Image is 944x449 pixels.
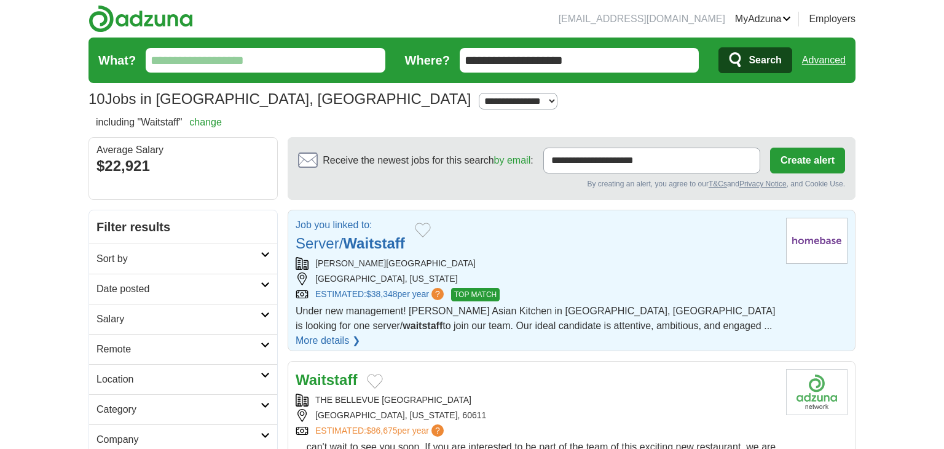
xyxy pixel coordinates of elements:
[786,218,848,264] img: Company logo
[296,306,775,331] span: Under new management! [PERSON_NAME] Asian Kitchen in [GEOGRAPHIC_DATA], [GEOGRAPHIC_DATA] is look...
[96,342,261,357] h2: Remote
[709,180,727,188] a: T&Cs
[96,115,222,130] h2: including "Waitstaff"
[343,235,404,252] strong: Waitstaff
[367,374,383,389] button: Add to favorite jobs
[296,394,776,407] div: THE BELLEVUE [GEOGRAPHIC_DATA]
[749,48,781,73] span: Search
[366,426,398,435] span: $86,675
[296,257,776,270] div: [PERSON_NAME][GEOGRAPHIC_DATA]
[315,424,446,437] a: ESTIMATED:$86,675per year?
[88,90,471,107] h1: Jobs in [GEOGRAPHIC_DATA], [GEOGRAPHIC_DATA]
[296,272,776,285] div: [GEOGRAPHIC_DATA], [US_STATE]
[405,51,450,70] label: Where?
[96,282,261,296] h2: Date posted
[315,288,446,301] a: ESTIMATED:$38,348per year?
[296,372,357,388] a: Waitstaff
[431,288,444,300] span: ?
[298,178,845,189] div: By creating an alert, you agree to our and , and Cookie Use.
[89,394,277,424] a: Category
[88,88,105,110] span: 10
[89,304,277,334] a: Salary
[89,274,277,304] a: Date posted
[431,424,444,437] span: ?
[89,210,277,244] h2: Filter results
[451,288,500,301] span: TOP MATCH
[559,12,725,26] li: [EMAIL_ADDRESS][DOMAIN_NAME]
[89,244,277,274] a: Sort by
[809,12,855,26] a: Employers
[296,218,405,232] p: Job you linked to:
[366,289,398,299] span: $38,348
[296,409,776,422] div: [GEOGRAPHIC_DATA], [US_STATE], 60611
[96,145,270,155] div: Average Salary
[802,48,846,73] a: Advanced
[96,252,261,266] h2: Sort by
[323,153,533,168] span: Receive the newest jobs for this search :
[296,333,360,348] a: More details ❯
[786,369,848,415] img: Company logo
[96,432,261,447] h2: Company
[494,155,531,165] a: by email
[96,155,270,177] div: $22,921
[296,235,405,252] a: Server/Waitstaff
[96,372,261,387] h2: Location
[89,364,277,394] a: Location
[96,312,261,327] h2: Salary
[96,402,261,417] h2: Category
[88,5,193,33] img: Adzuna logo
[189,117,222,127] a: change
[718,47,792,73] button: Search
[735,12,792,26] a: MyAdzuna
[415,223,431,237] button: Add to favorite jobs
[739,180,787,188] a: Privacy Notice
[403,320,442,331] strong: waitstaff
[770,148,845,173] button: Create alert
[98,51,136,70] label: What?
[89,334,277,364] a: Remote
